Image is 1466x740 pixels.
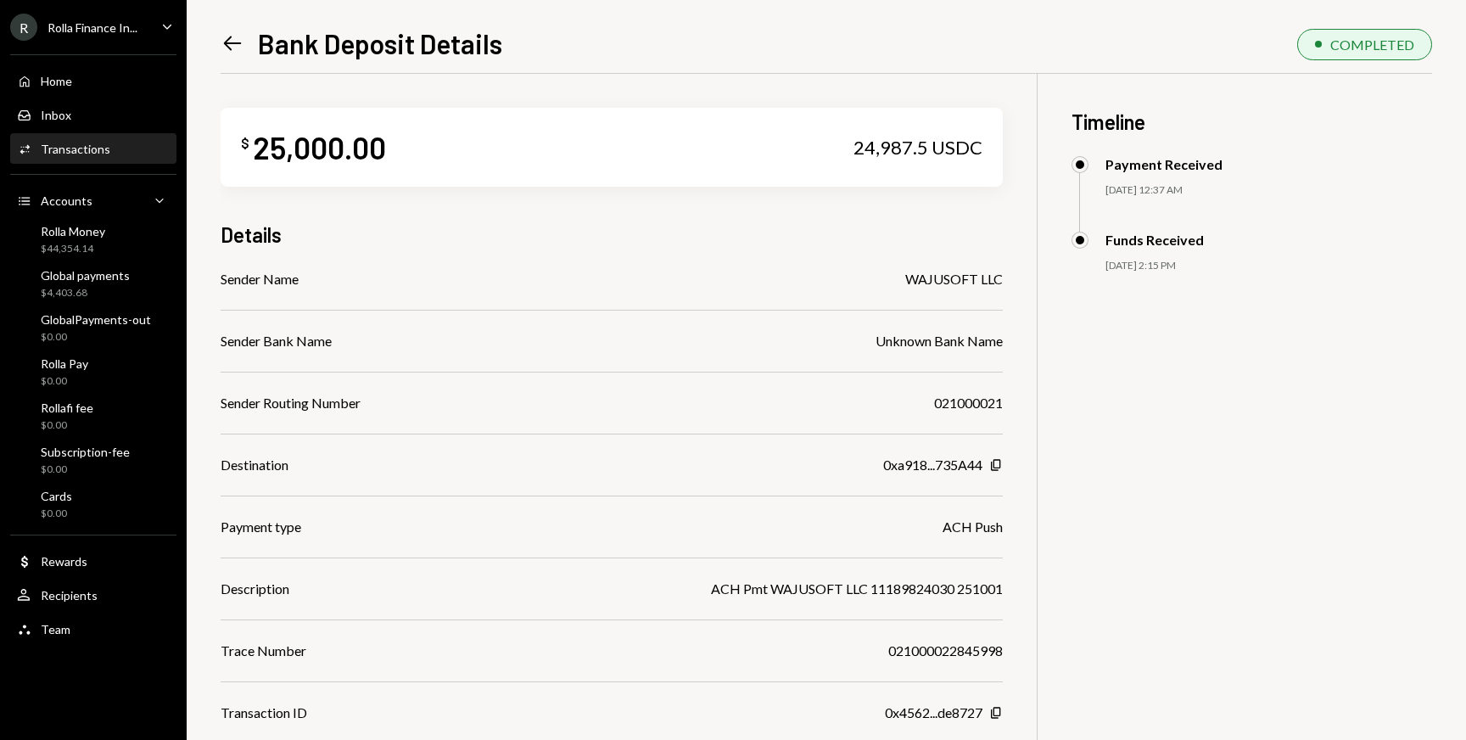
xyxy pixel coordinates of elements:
[41,554,87,569] div: Rewards
[41,312,151,327] div: GlobalPayments-out
[10,484,176,524] a: Cards$0.00
[1330,36,1414,53] div: COMPLETED
[10,395,176,436] a: Rollafi fee$0.00
[10,263,176,304] a: Global payments$4,403.68
[41,418,93,433] div: $0.00
[41,74,72,88] div: Home
[221,517,301,537] div: Payment type
[10,219,176,260] a: Rolla Money$44,354.14
[10,440,176,480] a: Subscription-fee$0.00
[221,579,289,599] div: Description
[10,546,176,576] a: Rewards
[883,455,982,475] div: 0xa918...735A44
[221,393,361,413] div: Sender Routing Number
[41,401,93,415] div: Rollafi fee
[48,20,137,35] div: Rolla Finance In...
[221,221,282,249] h3: Details
[1105,183,1432,198] div: [DATE] 12:37 AM
[41,507,72,521] div: $0.00
[10,65,176,96] a: Home
[41,193,92,208] div: Accounts
[876,331,1003,351] div: Unknown Bank Name
[10,133,176,164] a: Transactions
[1105,156,1223,172] div: Payment Received
[221,455,288,475] div: Destination
[853,136,982,160] div: 24,987.5 USDC
[258,26,502,60] h1: Bank Deposit Details
[41,286,130,300] div: $4,403.68
[1105,232,1204,248] div: Funds Received
[41,445,130,459] div: Subscription-fee
[711,579,1003,599] div: ACH Pmt WAJUSOFT LLC 11189824030 251001
[41,108,71,122] div: Inbox
[10,99,176,130] a: Inbox
[41,330,151,345] div: $0.00
[41,622,70,636] div: Team
[10,307,176,348] a: GlobalPayments-out$0.00
[10,185,176,216] a: Accounts
[41,356,88,371] div: Rolla Pay
[885,703,982,723] div: 0x4562...de8727
[1105,259,1432,273] div: [DATE] 2:15 PM
[10,580,176,610] a: Recipients
[221,641,306,661] div: Trace Number
[934,393,1003,413] div: 021000021
[41,242,105,256] div: $44,354.14
[41,142,110,156] div: Transactions
[241,135,249,152] div: $
[253,128,386,166] div: 25,000.00
[41,224,105,238] div: Rolla Money
[10,14,37,41] div: R
[41,462,130,477] div: $0.00
[41,489,72,503] div: Cards
[943,517,1003,537] div: ACH Push
[41,374,88,389] div: $0.00
[888,641,1003,661] div: 021000022845998
[10,351,176,392] a: Rolla Pay$0.00
[221,703,307,723] div: Transaction ID
[41,268,130,283] div: Global payments
[221,331,332,351] div: Sender Bank Name
[221,269,299,289] div: Sender Name
[10,614,176,644] a: Team
[905,269,1003,289] div: WAJUSOFT LLC
[1072,108,1432,136] h3: Timeline
[41,588,98,603] div: Recipients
